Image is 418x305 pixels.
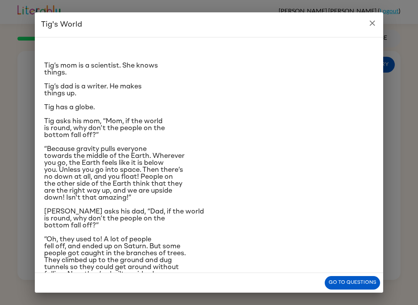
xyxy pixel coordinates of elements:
span: Tig has a globe. [44,104,95,111]
span: Tig’s mom is a scientist. She knows things. [44,62,158,76]
h2: Tig's World [35,12,383,37]
span: “Oh, they used to! A lot of people fell off, and ended up on Saturn. But some people got caught i... [44,236,186,291]
span: [PERSON_NAME] asks his dad, “Dad, if the world is round, why don’t the people on the bottom fall ... [44,208,204,229]
button: Go to questions [325,276,380,290]
span: “Because gravity pulls everyone towards the middle of the Earth. Wherever you go, the Earth feels... [44,146,185,201]
span: Tig asks his mom, “Mom, if the world is round, why don’t the people on the bottom fall off?” [44,118,165,139]
button: close [365,15,380,31]
span: Tig’s dad is a writer. He makes things up. [44,83,142,97]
